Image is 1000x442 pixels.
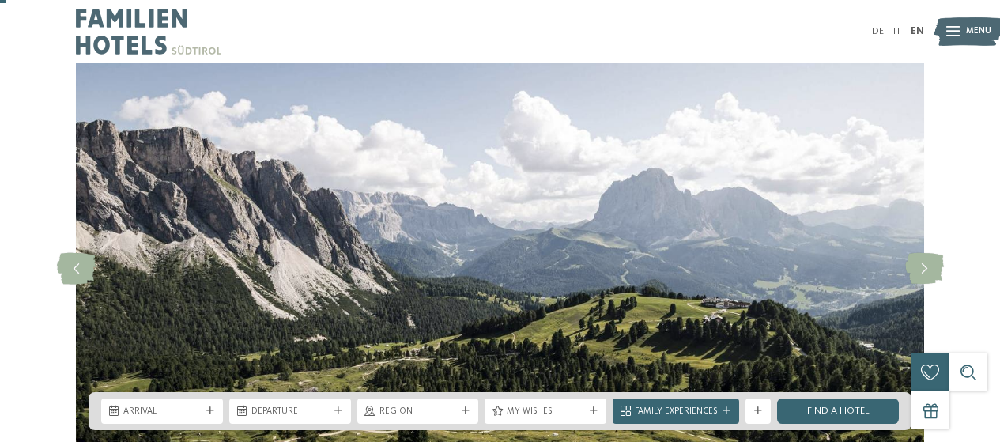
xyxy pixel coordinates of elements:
[635,406,717,418] span: Family Experiences
[379,406,457,418] span: Region
[893,26,901,36] a: IT
[123,406,201,418] span: Arrival
[911,26,924,36] a: EN
[507,406,584,418] span: My wishes
[872,26,884,36] a: DE
[777,399,899,424] a: Find a hotel
[966,25,991,38] span: Menu
[251,406,329,418] span: Departure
